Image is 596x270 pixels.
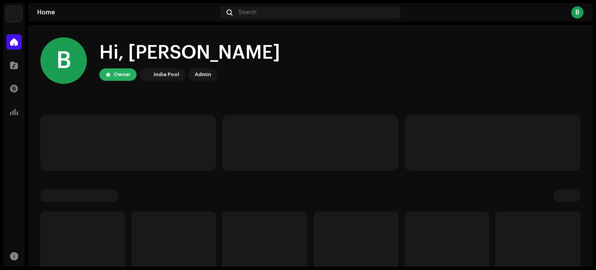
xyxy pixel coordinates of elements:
[141,70,151,79] img: 190830b2-3b53-4b0d-992c-d3620458de1d
[40,37,87,84] div: B
[99,40,280,65] div: Hi, [PERSON_NAME]
[239,9,256,16] span: Search
[114,70,130,79] div: Owner
[571,6,584,19] div: B
[6,6,22,22] img: 190830b2-3b53-4b0d-992c-d3620458de1d
[37,9,217,16] div: Home
[195,70,211,79] div: Admin
[154,70,179,79] div: Indie Pool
